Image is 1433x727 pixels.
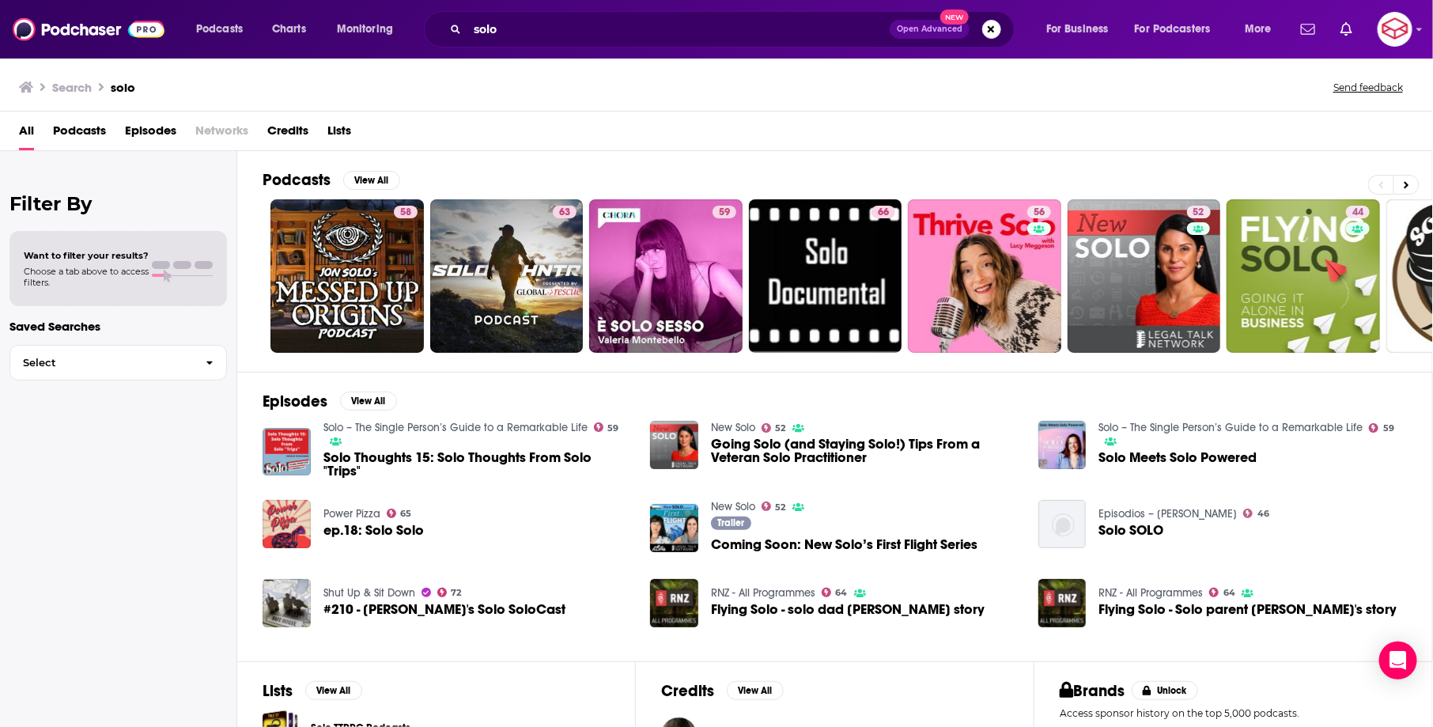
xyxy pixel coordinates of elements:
[559,205,570,221] span: 63
[1135,18,1211,40] span: For Podcasters
[1068,199,1221,353] a: 52
[24,266,149,288] span: Choose a tab above to access filters.
[711,603,985,616] span: Flying Solo - solo dad [PERSON_NAME] story
[305,681,362,700] button: View All
[1034,205,1045,221] span: 56
[400,205,411,221] span: 58
[940,9,969,25] span: New
[1193,205,1204,221] span: 52
[553,206,577,218] a: 63
[323,507,380,521] a: Power Pizza
[1209,588,1235,597] a: 64
[9,345,227,381] button: Select
[822,588,848,597] a: 64
[1223,589,1235,596] span: 64
[263,392,327,411] h2: Episodes
[1027,206,1051,218] a: 56
[727,681,784,700] button: View All
[263,170,331,190] h2: Podcasts
[9,319,227,334] p: Saved Searches
[13,14,164,44] img: Podchaser - Follow, Share and Rate Podcasts
[387,509,412,518] a: 65
[650,504,698,552] img: Coming Soon: New Solo’s First Flight Series
[323,603,565,616] span: #210 - [PERSON_NAME]'s Solo SoloCast
[195,118,248,150] span: Networks
[1378,12,1412,47] img: User Profile
[24,250,149,261] span: Want to filter your results?
[718,518,745,528] span: Trailer
[1257,510,1269,517] span: 46
[323,524,424,537] a: ep.18: Solo Solo
[263,681,293,701] h2: Lists
[1243,509,1269,518] a: 46
[327,118,351,150] a: Lists
[400,510,411,517] span: 65
[1038,421,1087,469] img: Solo Meets Solo Powered
[711,421,755,434] a: New Solo
[185,17,263,42] button: open menu
[607,425,618,432] span: 59
[1383,425,1394,432] span: 59
[749,199,902,353] a: 66
[1227,199,1380,353] a: 44
[711,586,815,600] a: RNZ - All Programmes
[196,18,243,40] span: Podcasts
[1098,603,1397,616] span: Flying Solo - Solo parent [PERSON_NAME]'s story
[340,392,397,411] button: View All
[719,205,730,221] span: 59
[1329,81,1408,94] button: Send feedback
[1379,642,1417,680] div: Open Intercom Messenger
[267,118,308,150] a: Credits
[661,681,784,701] a: CreditsView All
[323,421,588,434] a: Solo – The Single Person’s Guide to a Remarkable Life
[1378,12,1412,47] span: Logged in as callista
[1098,451,1257,464] a: Solo Meets Solo Powered
[878,205,889,221] span: 66
[323,586,415,600] a: Shut Up & Sit Down
[125,118,176,150] span: Episodes
[1046,18,1109,40] span: For Business
[53,118,106,150] a: Podcasts
[1295,16,1321,43] a: Show notifications dropdown
[343,171,400,190] button: View All
[323,451,632,478] a: Solo Thoughts 15: Solo Thoughts From Solo "Trips"
[323,603,565,616] a: #210 - Ava's Solo SoloCast
[711,538,977,551] a: Coming Soon: New Solo’s First Flight Series
[437,588,462,597] a: 72
[272,18,306,40] span: Charts
[650,579,698,627] img: Flying Solo - solo dad Warren's story
[326,17,414,42] button: open menu
[650,421,698,469] img: Going Solo (and Staying Solo!) Tips From a Veteran Solo Practitioner
[430,199,584,353] a: 63
[1035,17,1129,42] button: open menu
[263,428,311,476] img: Solo Thoughts 15: Solo Thoughts From Solo "Trips"
[1098,507,1237,521] a: Episodios – PUENTES
[439,11,1030,47] div: Search podcasts, credits, & more...
[711,437,1019,464] a: Going Solo (and Staying Solo!) Tips From a Veteran Solo Practitioner
[762,502,786,511] a: 52
[1098,586,1203,600] a: RNZ - All Programmes
[270,199,424,353] a: 58
[1038,500,1087,548] img: Solo SOLO
[908,199,1061,353] a: 56
[263,579,311,627] img: #210 - Ava's Solo SoloCast
[1038,579,1087,627] img: Flying Solo - Solo parent Tamsyn's story
[19,118,34,150] a: All
[1334,16,1359,43] a: Show notifications dropdown
[711,603,985,616] a: Flying Solo - solo dad Warren's story
[1132,681,1199,700] button: Unlock
[872,206,895,218] a: 66
[1378,12,1412,47] button: Show profile menu
[1245,18,1272,40] span: More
